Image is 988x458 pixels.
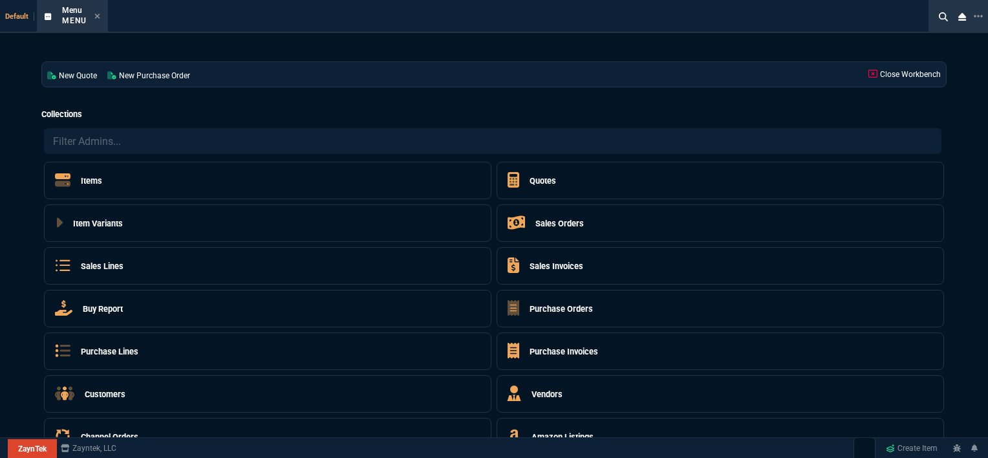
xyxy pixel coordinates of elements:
[81,260,124,272] h5: Sales Lines
[62,6,82,15] span: Menu
[83,303,123,315] h5: Buy Report
[57,442,120,454] a: msbcCompanyName
[81,345,138,358] h5: Purchase Lines
[974,10,983,23] nx-icon: Open New Tab
[81,431,138,443] h5: Channel Orders
[530,260,583,272] h5: Sales Invoices
[44,128,941,154] input: Filter Admins...
[530,345,598,358] h5: Purchase Invoices
[81,175,102,187] h5: Items
[881,439,943,458] a: Create Item
[85,388,125,400] h5: Customers
[863,62,946,87] a: Close Workbench
[41,108,947,120] h5: Collections
[5,12,34,21] span: Default
[532,431,594,443] h5: Amazon Listings
[62,16,87,26] p: Menu
[94,12,100,22] nx-icon: Close Tab
[532,388,563,400] h5: Vendors
[530,175,556,187] h5: Quotes
[953,9,971,25] nx-icon: Close Workbench
[535,217,584,230] h5: Sales Orders
[530,303,593,315] h5: Purchase Orders
[102,62,195,87] a: New Purchase Order
[42,62,102,87] a: New Quote
[73,217,123,230] h5: Item Variants
[934,9,953,25] nx-icon: Search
